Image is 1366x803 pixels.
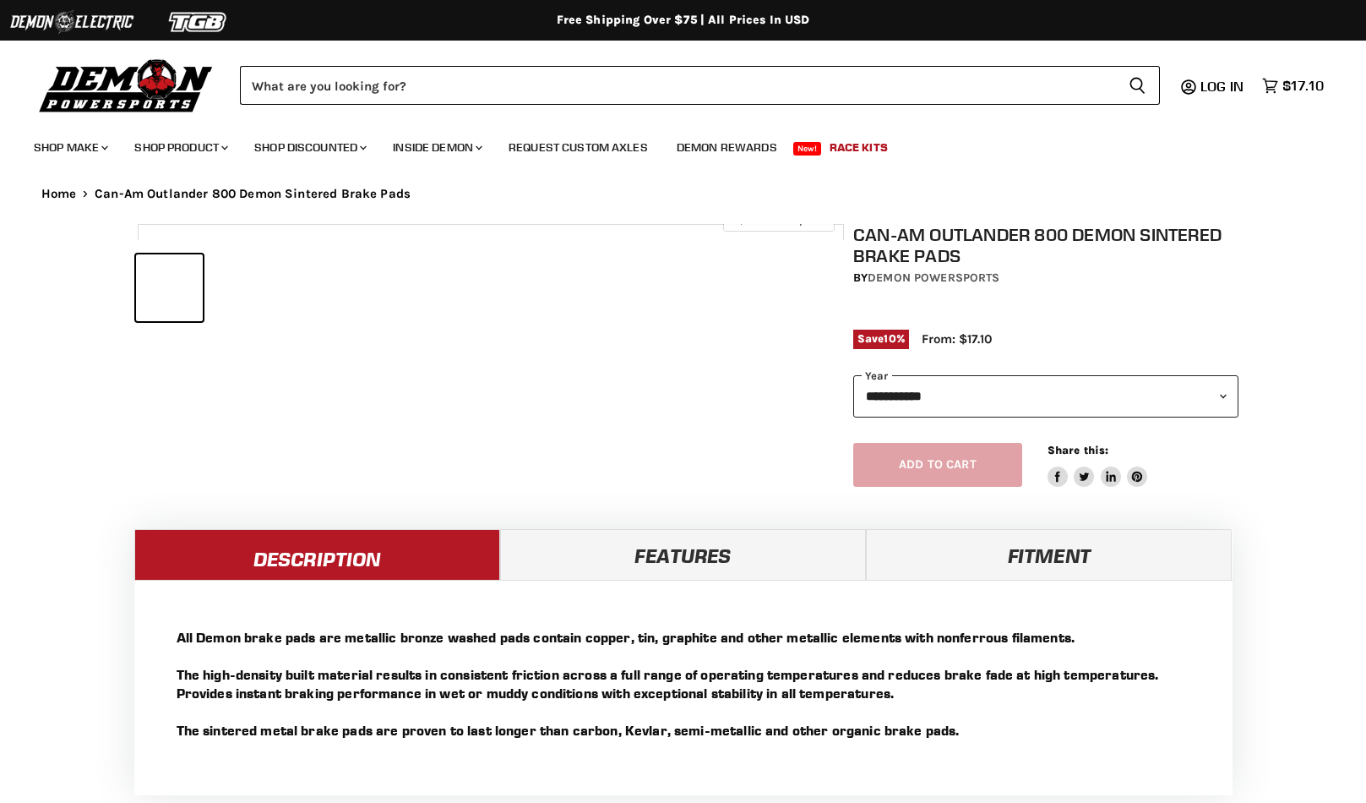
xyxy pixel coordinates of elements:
span: $17.10 [1282,78,1324,94]
button: Can-Am Outlander 800 Demon Sintered Brake Pads thumbnail [351,254,418,321]
button: Can-Am Outlander 800 Demon Sintered Brake Pads thumbnail [280,254,346,321]
span: Share this: [1048,444,1108,456]
div: Free Shipping Over $75 | All Prices In USD [8,13,1359,28]
a: Demon Rewards [664,130,790,165]
a: Home [41,187,77,201]
img: Demon Electric Logo 2 [8,6,135,38]
a: Fitment [866,529,1232,580]
img: TGB Logo 2 [135,6,262,38]
aside: Share this: [1048,443,1148,488]
span: New! [793,142,822,156]
a: Demon Powersports [868,270,999,285]
a: Shop Make [21,130,118,165]
input: Search [240,66,1115,105]
button: Can-Am Outlander 800 Demon Sintered Brake Pads thumbnail [136,254,203,321]
a: Race Kits [817,130,901,165]
a: Inside Demon [380,130,493,165]
span: From: $17.10 [922,331,992,347]
a: Request Custom Axles [496,130,661,165]
a: Shop Product [122,130,238,165]
button: Search [1115,66,1160,105]
p: All Demon brake pads are metallic bronze washed pads contain copper, tin, graphite and other meta... [177,628,1190,740]
a: Features [500,529,866,580]
span: Save % [853,330,909,348]
span: Log in [1200,78,1244,95]
a: Description [134,529,500,580]
ul: Main menu [21,123,1320,165]
a: $17.10 [1254,74,1332,98]
div: by [853,269,1238,287]
img: Demon Powersports [34,55,219,115]
select: year [853,375,1238,417]
a: Shop Discounted [242,130,377,165]
button: Can-Am Outlander 800 Demon Sintered Brake Pads thumbnail [208,254,275,321]
h1: Can-Am Outlander 800 Demon Sintered Brake Pads [853,224,1238,266]
span: Can-Am Outlander 800 Demon Sintered Brake Pads [95,187,411,201]
nav: Breadcrumbs [8,187,1359,201]
span: Click to expand [732,213,825,226]
span: 10 [884,332,895,345]
a: Log in [1193,79,1254,94]
form: Product [240,66,1160,105]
